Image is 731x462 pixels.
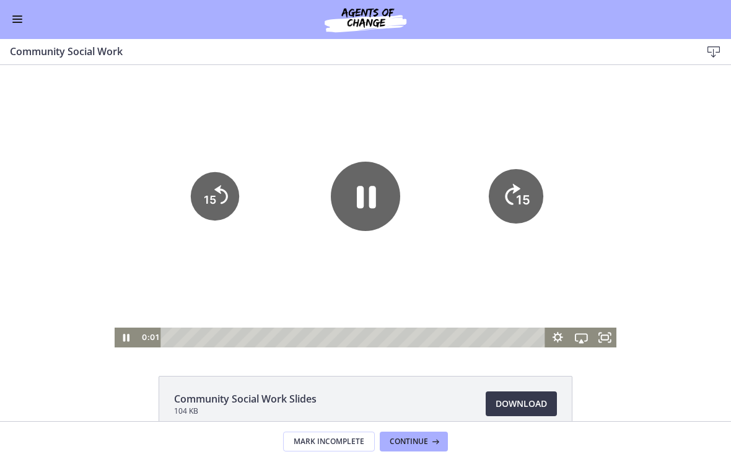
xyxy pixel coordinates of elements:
h3: Community Social Work [10,45,681,59]
button: Fullscreen [593,263,616,282]
button: Pause [331,97,400,166]
span: Mark Incomplete [294,437,364,447]
button: Mark Incomplete [283,432,375,452]
button: Show settings menu [546,263,569,282]
span: Community Social Work Slides [174,392,317,407]
button: Continue [380,432,448,452]
span: Continue [390,437,428,447]
tspan: 15 [516,127,530,142]
tspan: 15 [204,128,216,141]
button: Skip ahead 15 seconds [489,104,543,159]
img: Agents of Change [291,5,440,35]
span: Download [496,397,547,412]
button: Skip back 15 seconds [191,107,239,155]
button: Airplay [569,263,593,282]
div: Playbar [169,263,540,282]
span: 104 KB [174,407,317,417]
a: Download [486,392,557,417]
button: Enable menu [10,12,25,27]
button: Pause [115,263,138,282]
